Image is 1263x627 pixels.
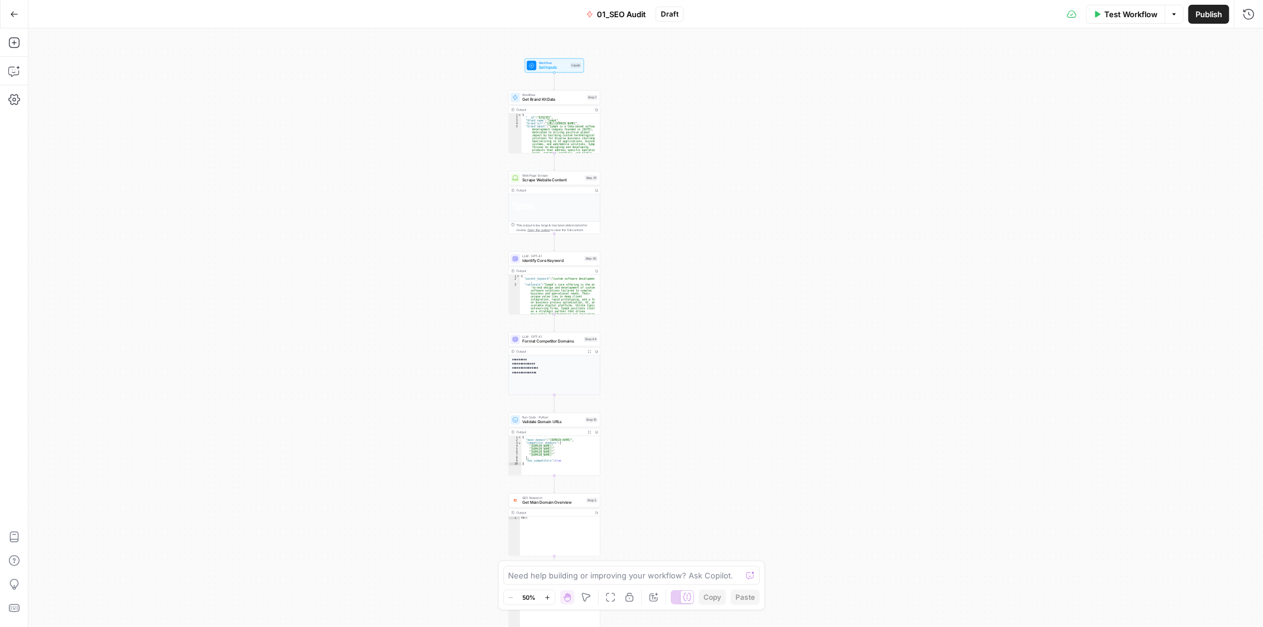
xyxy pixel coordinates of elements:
[522,415,583,420] span: Run Code · Python
[522,177,583,183] span: Scrape Website Content
[509,454,522,457] div: 7
[518,114,522,117] span: Toggle code folding, rows 1 through 16
[509,126,522,170] div: 5
[554,556,555,574] g: Edge from step_2 to step_3
[509,275,520,278] div: 1
[509,494,600,556] div: SEO ResearchGet Main Domain OverviewStep 2Outputnull
[516,349,584,354] div: Output
[1104,8,1158,20] span: Test Workflow
[554,234,555,251] g: Edge from step_41 to step_42
[516,268,591,273] div: Output
[509,439,522,442] div: 2
[509,114,522,117] div: 1
[554,73,555,90] g: Edge from start to step_1
[522,254,582,258] span: LLM · GPT-4.1
[1086,5,1165,24] button: Test Workflow
[512,498,518,503] img: 4e4w6xi9sjogcjglmt5eorgxwtyu
[661,9,679,20] span: Draft
[509,120,522,123] div: 3
[539,65,568,71] span: Set Inputs
[509,91,600,153] div: WorkflowGet Brand Kit DataStep 1Output{ "__id":"8202381", "brand_name":"Symph", "brand_url":"[URL...
[731,590,760,605] button: Paste
[509,448,522,451] div: 5
[1188,5,1229,24] button: Publish
[522,258,582,264] span: Identify Core Keyword
[509,278,520,284] div: 2
[597,8,646,20] span: 01_SEO Audit
[522,419,583,425] span: Validate Domain URLs
[522,495,584,500] span: SEO Research
[554,476,555,493] g: Edge from step_10 to step_2
[509,442,522,445] div: 3
[735,592,755,603] span: Paste
[516,430,584,434] div: Output
[509,171,600,234] div: Web Page ScrapeScrape Website ContentStep 41OutputThis output is too large & has been abbreviated...
[509,123,522,126] div: 4
[522,338,581,344] span: Format Competitor Domains
[509,284,520,325] div: 3
[570,63,581,68] div: Inputs
[585,175,598,181] div: Step 41
[509,59,600,73] div: WorkflowSet InputsInputs
[518,436,522,439] span: Toggle code folding, rows 1 through 10
[516,223,597,232] div: This output is too large & has been abbreviated for review. to view the full content.
[516,275,520,278] span: Toggle code folding, rows 1 through 9
[509,413,600,476] div: Run Code · PythonValidate Domain URLsStep 10Output{ "main_domain":"[DOMAIN_NAME]", "competitor_do...
[522,173,583,178] span: Web Page Scrape
[509,517,520,520] div: 1
[554,395,555,412] g: Edge from step_44 to step_10
[579,5,653,24] button: 01_SEO Audit
[528,228,550,232] span: Copy the output
[539,60,568,65] span: Workflow
[1195,8,1222,20] span: Publish
[516,510,591,515] div: Output
[509,252,600,315] div: LLM · GPT-4.1Identify Core KeywordStep 42Output{ "parent_keyword":"custom software development" ,...
[554,315,555,332] g: Edge from step_42 to step_44
[584,256,598,261] div: Step 42
[699,590,726,605] button: Copy
[516,188,591,193] div: Output
[587,95,597,100] div: Step 1
[516,107,591,112] div: Output
[522,334,581,339] span: LLM · GPT-4.1
[509,460,522,463] div: 9
[509,457,522,460] div: 8
[522,97,584,103] span: Get Brand Kit Data
[585,417,597,423] div: Step 10
[509,436,522,439] div: 1
[586,498,597,503] div: Step 2
[584,337,597,342] div: Step 44
[522,500,584,506] span: Get Main Domain Overview
[703,592,721,603] span: Copy
[518,442,522,445] span: Toggle code folding, rows 3 through 8
[554,153,555,171] g: Edge from step_1 to step_41
[522,92,584,97] span: Workflow
[509,445,522,448] div: 4
[509,463,522,466] div: 10
[523,593,536,602] span: 50%
[509,451,522,454] div: 6
[509,117,522,120] div: 2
